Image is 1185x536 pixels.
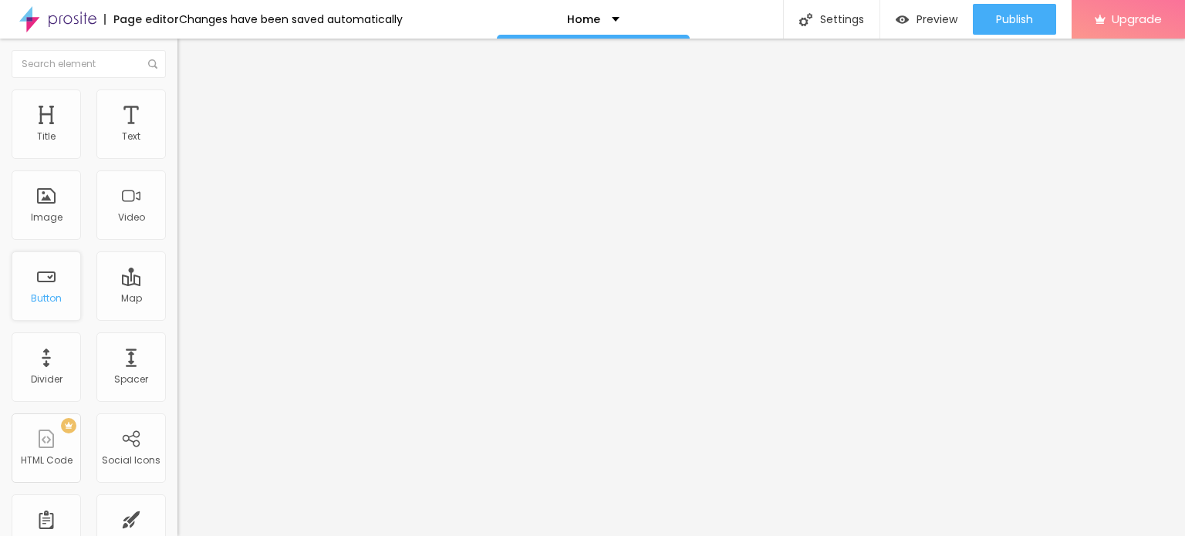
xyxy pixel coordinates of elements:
div: Video [118,212,145,223]
div: Button [31,293,62,304]
iframe: Editor [177,39,1185,536]
img: Icone [148,59,157,69]
button: Preview [880,4,973,35]
div: Text [122,131,140,142]
div: Map [121,293,142,304]
span: Publish [996,13,1033,25]
img: view-1.svg [896,13,909,26]
div: Divider [31,374,62,385]
p: Home [567,14,600,25]
div: Page editor [104,14,179,25]
div: HTML Code [21,455,73,466]
div: Changes have been saved automatically [179,14,403,25]
div: Title [37,131,56,142]
img: Icone [799,13,812,26]
span: Preview [917,13,957,25]
button: Publish [973,4,1056,35]
div: Spacer [114,374,148,385]
input: Search element [12,50,166,78]
div: Social Icons [102,455,160,466]
div: Image [31,212,62,223]
span: Upgrade [1112,12,1162,25]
